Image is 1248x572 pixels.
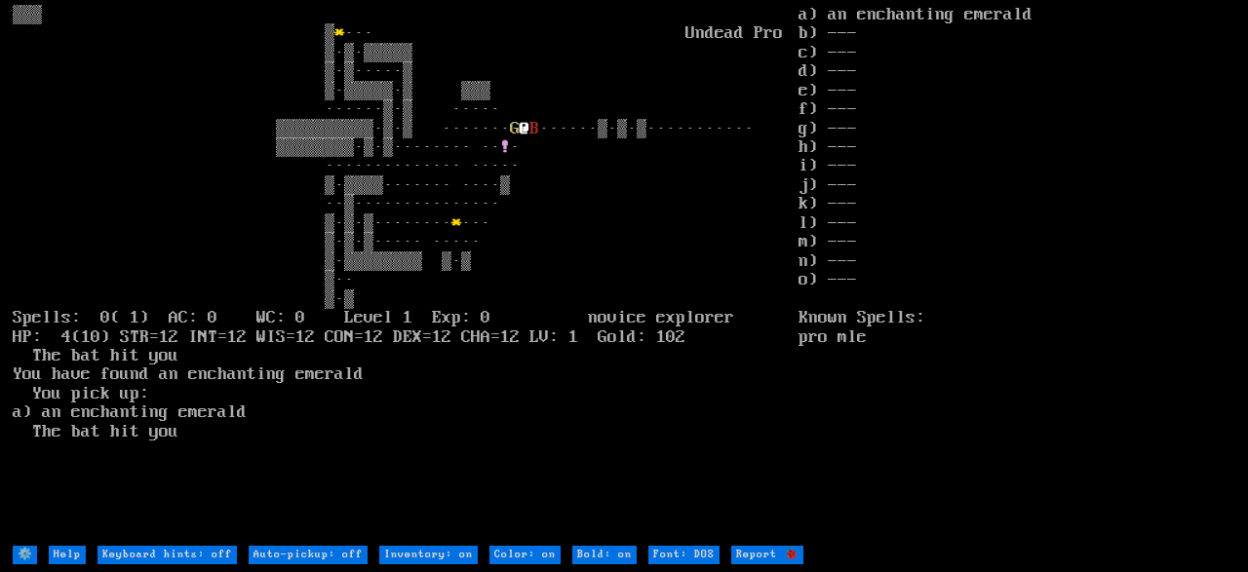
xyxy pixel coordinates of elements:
[529,119,539,138] font: B
[49,546,86,564] input: Help
[13,546,37,564] input: ⚙️
[97,546,237,564] input: Keyboard hints: off
[379,546,478,564] input: Inventory: on
[520,119,529,138] font: @
[648,546,720,564] input: Font: DOS
[731,546,803,564] input: Report 🐞
[249,546,368,564] input: Auto-pickup: off
[500,137,510,157] font: !
[799,6,1235,544] stats: a) an enchanting emerald b) --- c) --- d) --- e) --- f) --- g) --- h) --- i) --- j) --- k) --- l)...
[510,119,520,138] font: G
[489,546,561,564] input: Color: on
[572,546,637,564] input: Bold: on
[13,6,799,544] larn: ▒▒▒ ▒ ··· Undead Pro ▒·▒·▒▒▒▒▒ ▒·▒·····▒ ▒·▒▒▒▒▒·▒ ▒▒▒ ······▒·▒ ····· ▒▒▒▒▒▒▒▒▒▒·▒·▒ ······· ···...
